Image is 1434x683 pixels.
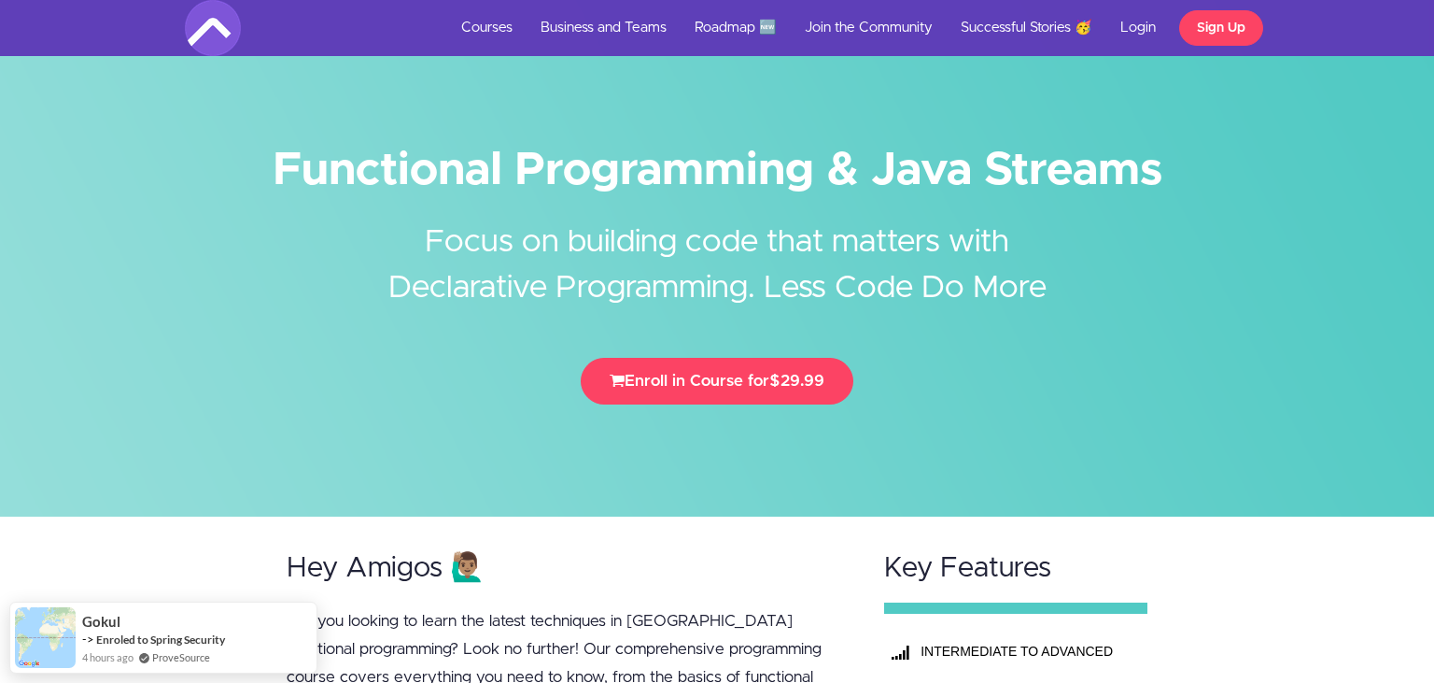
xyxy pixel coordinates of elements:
h2: Key Features [884,553,1147,584]
a: Enroled to Spring Security [96,632,225,647]
span: 4 hours ago [82,649,134,665]
img: provesource social proof notification image [15,607,76,668]
h2: Hey Amigos 🙋🏽‍♂️ [287,553,849,584]
span: Gokul [82,614,120,630]
h1: Functional Programming & Java Streams [185,149,1249,192]
span: $29.99 [769,373,824,389]
a: Sign Up [1179,10,1263,46]
a: ProveSource [152,649,210,665]
button: Enroll in Course for$29.99 [581,358,853,405]
span: -> [82,632,94,647]
h2: Focus on building code that matters with Declarative Programming. Less Code Do More [367,192,1067,311]
th: INTERMEDIATE TO ADVANCED [916,633,1125,670]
